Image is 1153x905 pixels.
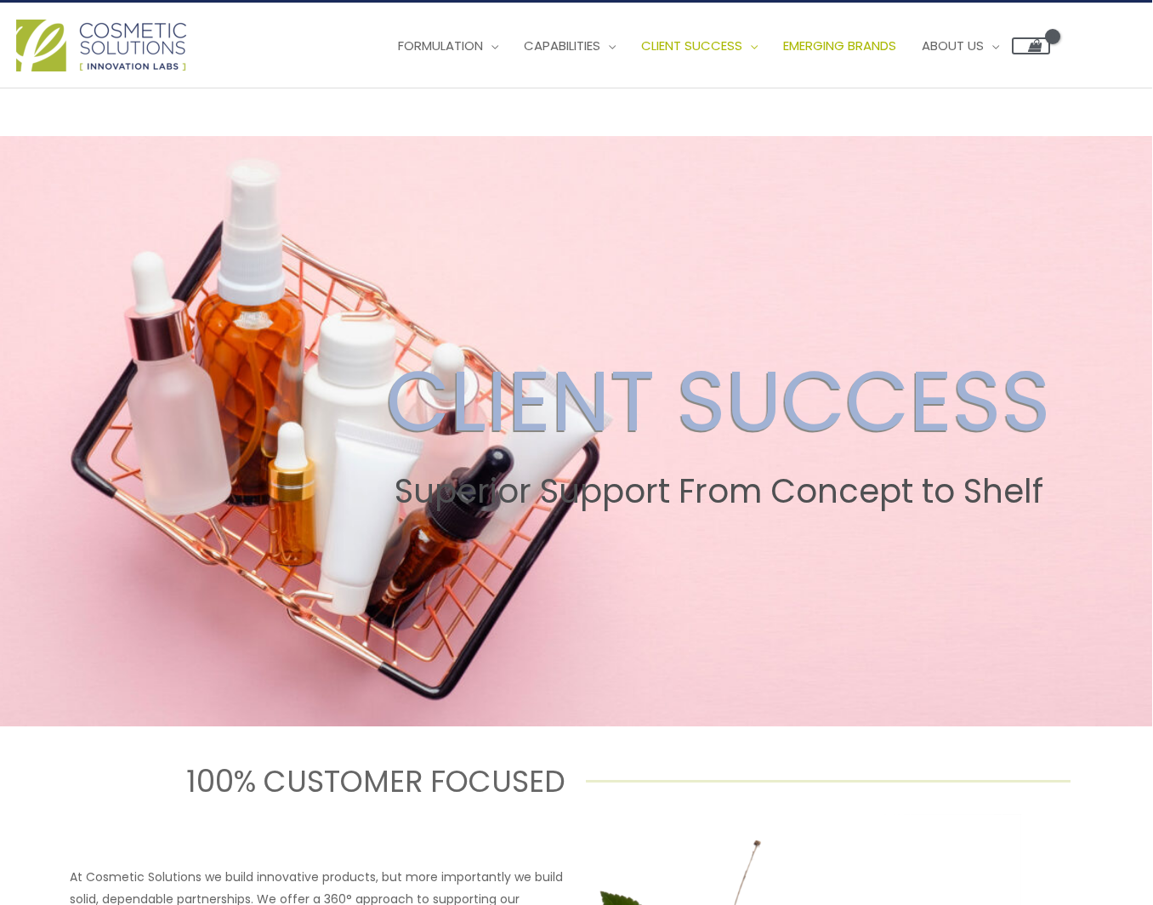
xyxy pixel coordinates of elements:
a: About Us [909,20,1012,71]
h2: Superior Support From Concept to Shelf [386,472,1051,511]
nav: Site Navigation [372,20,1050,71]
span: Capabilities [524,37,600,54]
h2: CLIENT SUCCESS [386,351,1051,452]
span: Client Success [641,37,742,54]
a: Capabilities [511,20,628,71]
a: Client Success [628,20,770,71]
img: Cosmetic Solutions Logo [16,20,186,71]
span: Emerging Brands [783,37,896,54]
span: Formulation [398,37,483,54]
span: About Us [922,37,984,54]
a: Formulation [385,20,511,71]
h1: 100% CUSTOMER FOCUSED [81,760,565,802]
a: Emerging Brands [770,20,909,71]
a: View Shopping Cart, empty [1012,37,1050,54]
